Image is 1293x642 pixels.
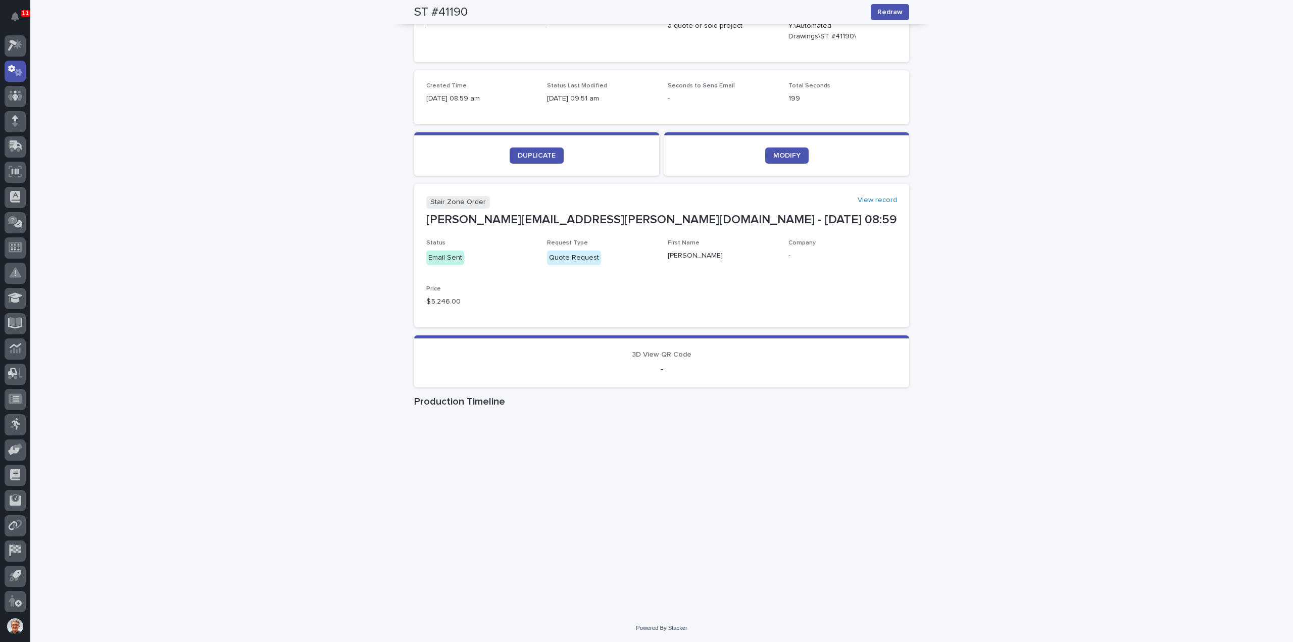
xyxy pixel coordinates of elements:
[788,93,897,104] p: 199
[13,12,26,28] div: Notifications11
[426,363,897,375] p: -
[547,240,588,246] span: Request Type
[788,83,830,89] span: Total Seconds
[877,7,903,17] span: Redraw
[636,625,687,631] a: Powered By Stacker
[426,83,467,89] span: Created Time
[858,196,897,205] a: View record
[510,147,564,164] a: DUPLICATE
[426,240,445,246] span: Status
[773,152,801,159] span: MODIFY
[414,396,909,408] h1: Production Timeline
[788,21,873,42] : Y:\Automated Drawings\ST #41190\
[5,616,26,637] button: users-avatar
[414,412,909,563] iframe: Production Timeline
[765,147,809,164] a: MODIFY
[547,93,656,104] p: [DATE] 09:51 am
[547,21,656,31] p: -
[426,251,464,265] div: Email Sent
[426,93,535,104] p: [DATE] 08:59 am
[668,21,776,31] p: a quote or sold project
[668,93,776,104] p: -
[788,240,816,246] span: Company
[426,286,441,292] span: Price
[426,21,535,31] p: -
[426,213,897,227] p: [PERSON_NAME][EMAIL_ADDRESS][PERSON_NAME][DOMAIN_NAME] - [DATE] 08:59
[668,240,700,246] span: First Name
[426,196,490,209] p: Stair Zone Order
[871,4,909,20] button: Redraw
[668,83,735,89] span: Seconds to Send Email
[426,297,535,307] p: $ 5,246.00
[668,251,776,261] p: [PERSON_NAME]
[5,6,26,27] button: Notifications
[414,5,468,20] h2: ST #41190
[518,152,556,159] span: DUPLICATE
[22,10,29,17] p: 11
[632,351,691,358] span: 3D View QR Code
[547,83,607,89] span: Status Last Modified
[547,251,601,265] div: Quote Request
[788,251,897,261] p: -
